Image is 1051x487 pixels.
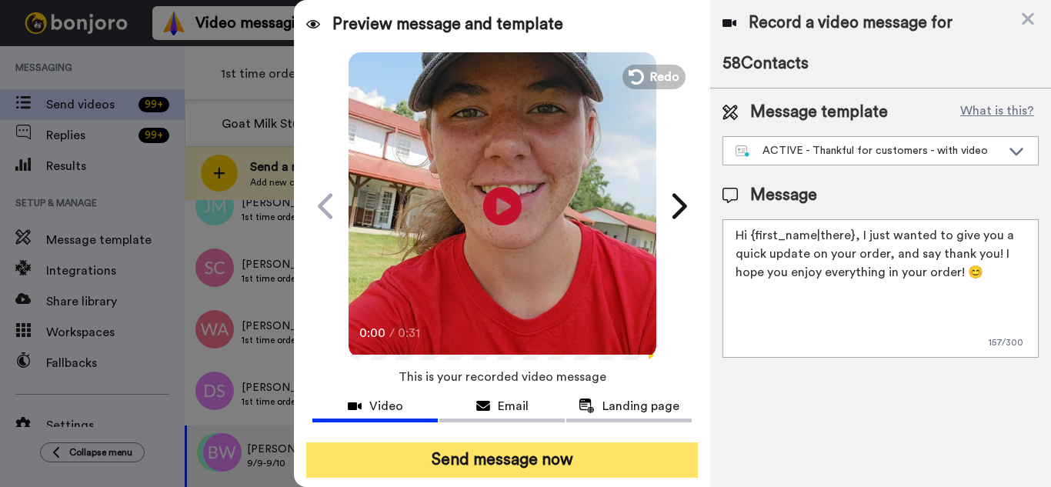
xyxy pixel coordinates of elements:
[369,397,403,415] span: Video
[498,397,529,415] span: Email
[602,397,679,415] span: Landing page
[359,324,386,342] span: 0:00
[750,101,888,124] span: Message template
[736,143,1001,158] div: ACTIVE - Thankful for customers - with video
[956,101,1039,124] button: What is this?
[389,324,395,342] span: /
[306,442,698,478] button: Send message now
[736,145,750,158] img: nextgen-template.svg
[399,360,606,394] span: This is your recorded video message
[398,324,425,342] span: 0:31
[750,184,817,207] span: Message
[722,219,1039,358] textarea: Hi {first_name|there}, I just wanted to give you a quick update on your order, and say thank you!...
